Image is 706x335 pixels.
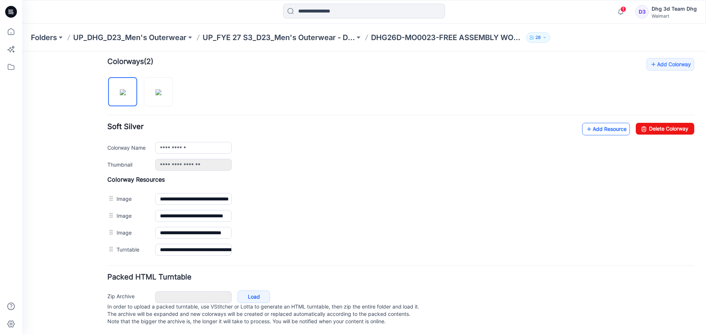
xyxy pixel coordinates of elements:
a: UP_DHG_D23_Men's Outerwear [73,32,186,43]
div: Walmart [652,13,697,19]
h4: Packed HTML Turntable [85,222,672,229]
a: Load [215,239,248,252]
span: Soft Silver [85,71,121,79]
label: Colorway Name [85,92,126,100]
button: 28 [526,32,550,43]
label: Image [95,177,126,185]
a: Folders [31,32,57,43]
label: Thumbnail [85,109,126,117]
label: Image [95,160,126,168]
p: In order to upload a packed turntable, use VStitcher or Lotta to generate an HTML turntable, then... [85,252,672,274]
p: DHG26D-MO0023-FREE ASSEMBLY WOOL JACKET OPT. 3 [371,32,523,43]
h4: Colorway Resources [85,124,672,132]
a: Add Resource [560,71,608,84]
p: 28 [535,33,541,42]
label: Zip Archive [85,240,126,249]
div: D3 [635,5,649,18]
div: Dhg 3d Team Dhg [652,4,697,13]
label: Turntable [95,194,126,202]
a: Delete Colorway [614,71,672,83]
iframe: edit-style [22,51,706,335]
label: Image [95,143,126,151]
span: 1 [620,6,626,12]
a: UP_FYE 27 S3_D23_Men's Outerwear - DHG [203,32,355,43]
